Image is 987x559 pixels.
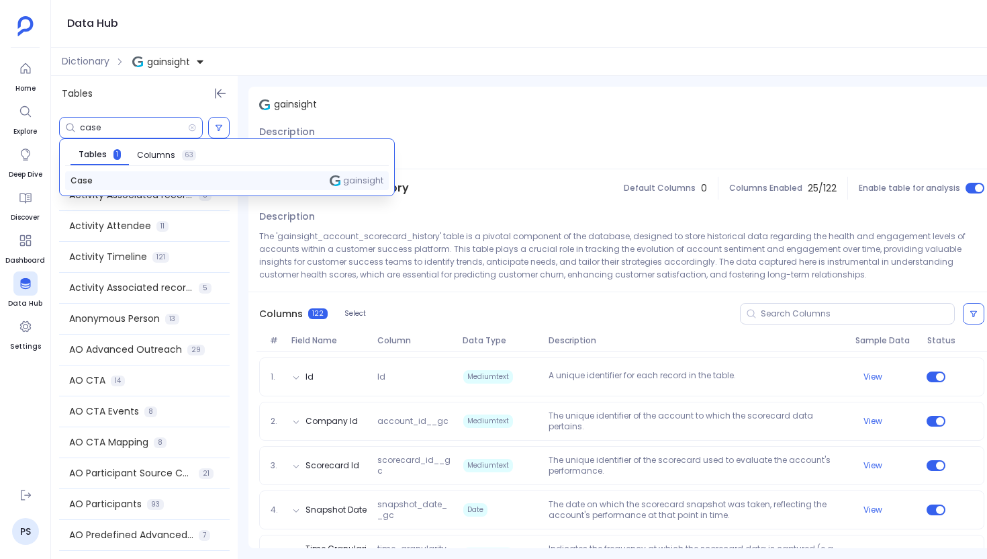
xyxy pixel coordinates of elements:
span: 93 [147,499,164,510]
span: Dashboard [5,255,45,266]
p: The 'gainsight_account_scorecard_history' table is a pivotal component of the database, designed ... [259,230,984,281]
span: Home [13,83,38,94]
button: Id [305,372,314,382]
button: Scorecard Id [305,460,359,471]
span: Date [463,503,487,517]
span: Data Hub [8,298,42,309]
span: Description [259,125,315,139]
span: Settings [10,341,41,352]
span: Anonymous Person [69,312,160,326]
span: Explore [13,126,38,137]
span: AO CTA [69,374,105,388]
span: 8 [154,437,167,448]
button: gainsight [130,51,207,73]
button: Select [336,305,375,322]
button: View [863,460,882,471]
span: Mediumtext [463,459,513,472]
span: 14 [111,376,125,386]
span: Dictionary [62,54,109,69]
span: account_id__gc [372,416,457,427]
span: 0 [701,181,707,196]
span: Discover [11,212,40,223]
span: Activity Timeline [69,250,147,264]
span: AO Predefined Advanced Outreach Model [69,528,193,542]
img: petavue logo [17,16,34,36]
button: View [863,372,882,382]
a: Settings [10,314,41,352]
span: 121 [152,252,169,263]
span: Field Name [286,335,372,346]
span: Sample Data [850,335,921,346]
span: 5 [199,283,211,294]
input: Search Tables/Columns [80,122,188,133]
span: Tables [79,149,107,160]
span: Description [259,210,315,224]
span: # [265,335,286,346]
button: View [863,416,882,427]
span: AO Participant Source Configuration [69,466,193,480]
span: gainsight [274,97,317,112]
span: Activity Attendee [69,219,151,233]
span: Columns [259,307,303,321]
span: Mediumtext [463,370,513,384]
span: 3. [265,460,287,471]
span: 4. [265,505,287,515]
span: scorecard_id__gc [372,455,457,476]
span: 21 [199,468,214,479]
span: Activity Associated records - All [69,281,193,295]
img: gainsight.svg [330,175,340,186]
input: Search Columns [761,308,954,319]
button: Company Id [305,416,358,427]
span: 8 [144,406,157,417]
span: snapshot_date__gc [372,499,457,521]
a: Discover [11,185,40,223]
span: 29 [187,345,205,355]
p: The unique identifier of the scorecard used to evaluate the account's performance. [543,455,850,476]
span: 2. [265,416,287,427]
span: AO Advanced Outreach [69,343,182,357]
a: Deep Dive [9,142,42,180]
img: gainsight.svg [132,56,143,67]
img: gainsight.svg [259,99,270,110]
span: Column [372,335,458,346]
span: Enable table for analysis [859,183,960,193]
span: 13 [165,314,179,325]
button: View [863,505,882,515]
span: gainsight [147,55,190,69]
span: gainsight [343,175,383,186]
a: Explore [13,99,38,137]
p: The date on which the scorecard snapshot was taken, reflecting the account's performance at that ... [543,499,850,521]
p: A unique identifier for each record in the table. [543,370,850,384]
span: AO CTA Mapping [69,435,148,449]
h1: Data Hub [67,14,118,33]
span: Data Type [457,335,543,346]
a: Dashboard [5,228,45,266]
button: Snapshot Date [305,505,367,515]
span: 25 / 122 [808,181,837,196]
span: 11 [156,221,169,232]
span: Columns [137,150,175,161]
p: No description added. [259,145,984,158]
span: Status [922,335,951,346]
a: Home [13,56,38,94]
span: 63 [182,150,196,161]
span: AO CTA Events [69,404,139,419]
span: Columns Enabled [729,183,802,193]
button: Hide Tables [211,84,230,103]
div: Tables [51,76,238,112]
span: Description [543,335,851,346]
a: Data Hub [8,271,42,309]
span: Id [372,372,457,382]
span: Deep Dive [9,169,42,180]
span: Mediumtext [463,415,513,428]
a: PS [12,518,39,545]
p: The unique identifier of the account to which the scorecard data pertains. [543,411,850,432]
span: 7 [199,530,210,541]
span: 122 [308,308,328,319]
span: 1. [265,372,287,382]
span: Default Columns [624,183,696,193]
span: 1 [113,149,121,160]
span: AO Participants [69,497,142,511]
